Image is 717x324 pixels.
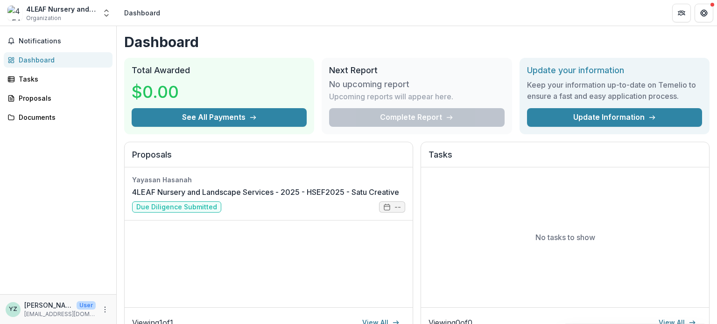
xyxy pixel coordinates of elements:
[26,4,96,14] div: 4LEAF Nursery and Landscape Services
[695,4,713,22] button: Get Help
[132,79,202,104] h3: $0.00
[132,186,399,198] a: 4LEAF Nursery and Landscape Services - 2025 - HSEF2025 - Satu Creative
[4,71,112,87] a: Tasks
[535,232,595,243] p: No tasks to show
[77,301,96,310] p: User
[100,4,113,22] button: Open entity switcher
[4,52,112,68] a: Dashboard
[124,34,710,50] h1: Dashboard
[19,112,105,122] div: Documents
[527,79,702,102] h3: Keep your information up-to-date on Temelio to ensure a fast and easy application process.
[19,93,105,103] div: Proposals
[4,110,112,125] a: Documents
[329,91,453,102] p: Upcoming reports will appear here.
[329,65,504,76] h2: Next Report
[4,34,112,48] button: Notifications
[24,310,96,318] p: [EMAIL_ADDRESS][DOMAIN_NAME]
[26,14,61,22] span: Organization
[527,108,702,127] a: Update Information
[132,150,405,167] h2: Proposals
[527,65,702,76] h2: Update your information
[120,6,164,20] nav: breadcrumb
[132,65,307,76] h2: Total Awarded
[7,6,22,21] img: 4LEAF Nursery and Landscape Services
[329,79,409,90] h3: No upcoming report
[24,300,73,310] p: [PERSON_NAME]
[132,108,307,127] button: See All Payments
[9,306,17,312] div: Yap Jing Zong
[672,4,691,22] button: Partners
[4,90,112,106] a: Proposals
[99,304,111,315] button: More
[124,8,160,18] div: Dashboard
[429,150,702,167] h2: Tasks
[19,55,105,65] div: Dashboard
[19,37,109,45] span: Notifications
[19,74,105,84] div: Tasks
